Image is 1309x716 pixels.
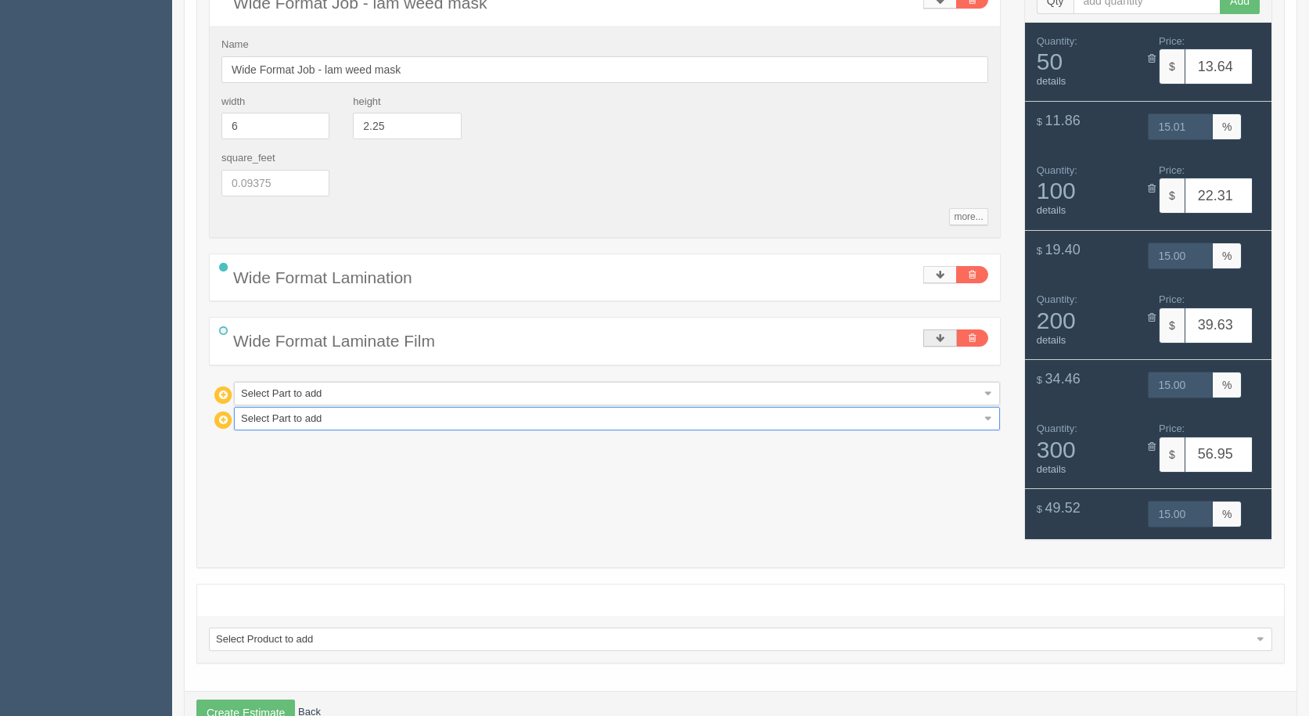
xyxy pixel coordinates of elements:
span: $ [1159,308,1185,344]
span: Quantity: [1037,164,1077,176]
label: Name [221,38,249,52]
a: details [1037,463,1066,475]
span: % [1213,372,1242,398]
a: details [1037,334,1066,346]
a: Select Part to add [234,382,1000,405]
span: $ [1159,437,1185,473]
span: Quantity: [1037,423,1077,434]
span: $ [1159,49,1185,85]
a: details [1037,204,1066,216]
span: 300 [1037,437,1137,462]
input: Name [221,56,988,83]
span: % [1213,113,1242,140]
label: width [221,95,245,110]
span: 200 [1037,308,1137,333]
label: height [353,95,380,110]
span: Select Product to add [216,628,1251,650]
span: % [1213,501,1242,527]
span: 50 [1037,49,1137,74]
span: $ [1037,503,1042,515]
span: Quantity: [1037,35,1077,47]
span: 34.46 [1045,371,1081,387]
span: $ [1037,374,1042,386]
span: $ [1037,245,1042,257]
a: Select Part to add [234,407,1000,430]
span: Select Part to add [241,383,979,405]
span: Price: [1159,293,1185,305]
span: % [1213,243,1242,269]
span: Wide Format Laminate Film [233,332,435,350]
span: Price: [1159,423,1185,434]
a: more... [949,208,987,225]
input: 0.09375 [221,170,329,196]
span: 49.52 [1045,500,1081,516]
span: 100 [1037,178,1137,203]
span: Price: [1159,35,1185,47]
span: Select Part to add [241,408,979,430]
span: $ [1037,116,1042,128]
label: square_feet [221,151,275,166]
span: 19.40 [1045,242,1081,257]
a: details [1037,75,1066,87]
span: Wide Format Lamination [233,268,412,286]
span: $ [1159,178,1185,214]
span: Quantity: [1037,293,1077,305]
span: Price: [1159,164,1185,176]
a: Select Product to add [209,628,1272,651]
span: 11.86 [1045,113,1081,128]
